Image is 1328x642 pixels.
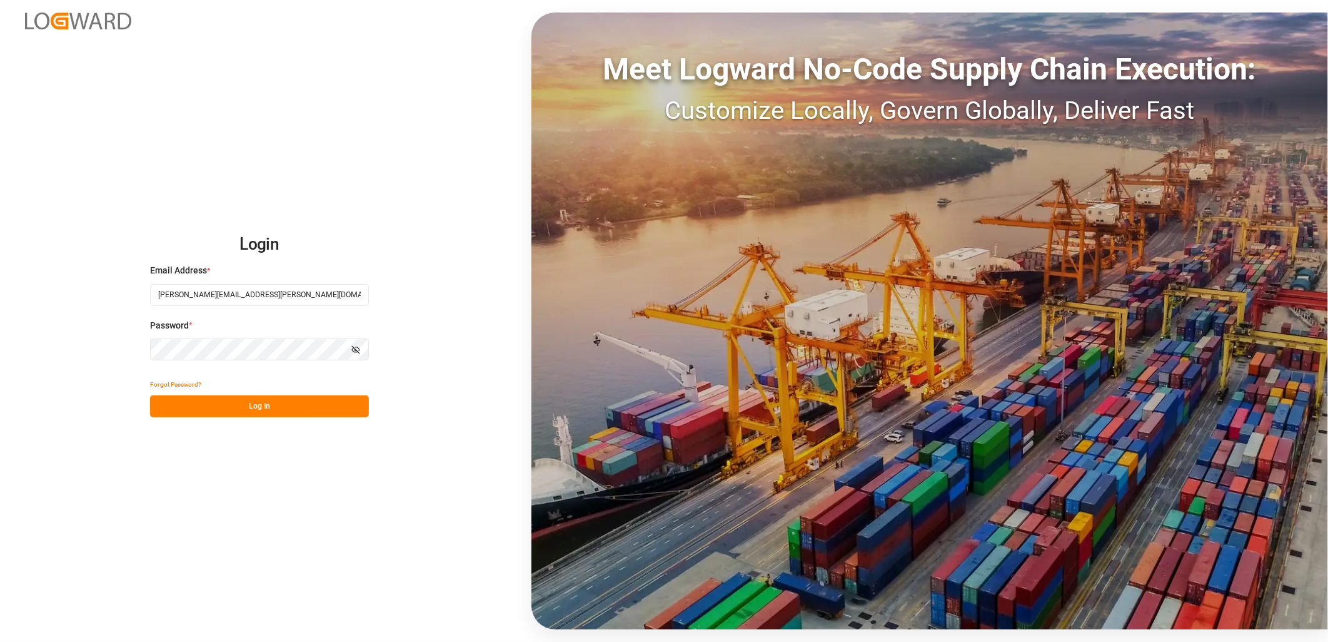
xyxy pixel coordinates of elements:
[150,225,369,265] h2: Login
[531,47,1328,92] div: Meet Logward No-Code Supply Chain Execution:
[150,264,207,277] span: Email Address
[150,395,369,417] button: Log In
[150,319,189,332] span: Password
[531,92,1328,130] div: Customize Locally, Govern Globally, Deliver Fast
[150,374,201,395] button: Forgot Password?
[150,284,369,306] input: Enter your email
[25,13,131,29] img: Logward_new_orange.png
